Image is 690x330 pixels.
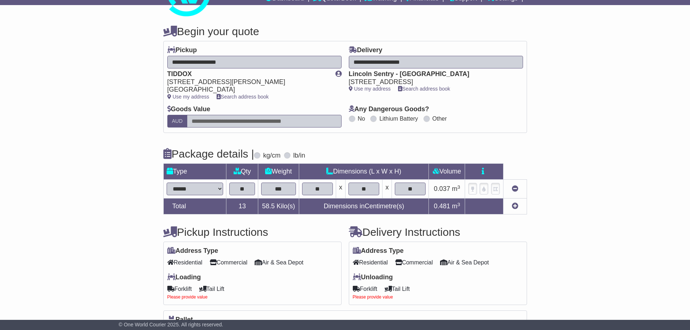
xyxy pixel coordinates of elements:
[258,164,299,180] td: Weight
[262,202,275,210] span: 58.5
[258,199,299,214] td: Kilo(s)
[255,257,304,268] span: Air & Sea Depot
[226,164,258,180] td: Qty
[167,105,210,113] label: Goods Value
[299,199,429,214] td: Dimensions in Centimetre(s)
[293,152,305,160] label: lb/in
[349,70,516,78] div: Lincoln Sentry - [GEOGRAPHIC_DATA]
[163,164,226,180] td: Type
[217,94,269,100] a: Search address book
[167,283,192,295] span: Forklift
[163,226,342,238] h4: Pickup Instructions
[349,226,527,238] h4: Delivery Instructions
[167,115,188,128] label: AUD
[457,202,460,207] sup: 3
[163,148,254,160] h4: Package details |
[163,25,527,37] h4: Begin your quote
[119,322,223,327] span: © One World Courier 2025. All rights reserved.
[167,295,338,300] div: Please provide value
[167,86,328,94] div: [GEOGRAPHIC_DATA]
[349,46,382,54] label: Delivery
[429,164,465,180] td: Volume
[167,257,202,268] span: Residential
[385,283,410,295] span: Tail Lift
[167,273,201,281] label: Loading
[349,78,516,86] div: [STREET_ADDRESS]
[226,199,258,214] td: 13
[452,202,460,210] span: m
[353,295,523,300] div: Please provide value
[336,180,346,199] td: x
[349,86,391,92] a: Use my address
[167,247,218,255] label: Address Type
[432,115,447,122] label: Other
[353,273,393,281] label: Unloading
[163,199,226,214] td: Total
[452,185,460,192] span: m
[353,283,377,295] span: Forklift
[395,257,433,268] span: Commercial
[379,115,418,122] label: Lithium Battery
[353,257,388,268] span: Residential
[457,184,460,190] sup: 3
[299,164,429,180] td: Dimensions (L x W x H)
[434,185,450,192] span: 0.037
[263,152,280,160] label: kg/cm
[167,46,197,54] label: Pickup
[512,185,518,192] a: Remove this item
[358,115,365,122] label: No
[167,78,328,86] div: [STREET_ADDRESS][PERSON_NAME]
[167,316,193,324] label: Pallet
[434,202,450,210] span: 0.481
[199,283,225,295] span: Tail Lift
[210,257,247,268] span: Commercial
[349,105,429,113] label: Any Dangerous Goods?
[512,202,518,210] a: Add new item
[382,180,392,199] td: x
[353,247,404,255] label: Address Type
[440,257,489,268] span: Air & Sea Depot
[167,70,328,78] div: TIDDOX
[398,86,450,92] a: Search address book
[167,94,209,100] a: Use my address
